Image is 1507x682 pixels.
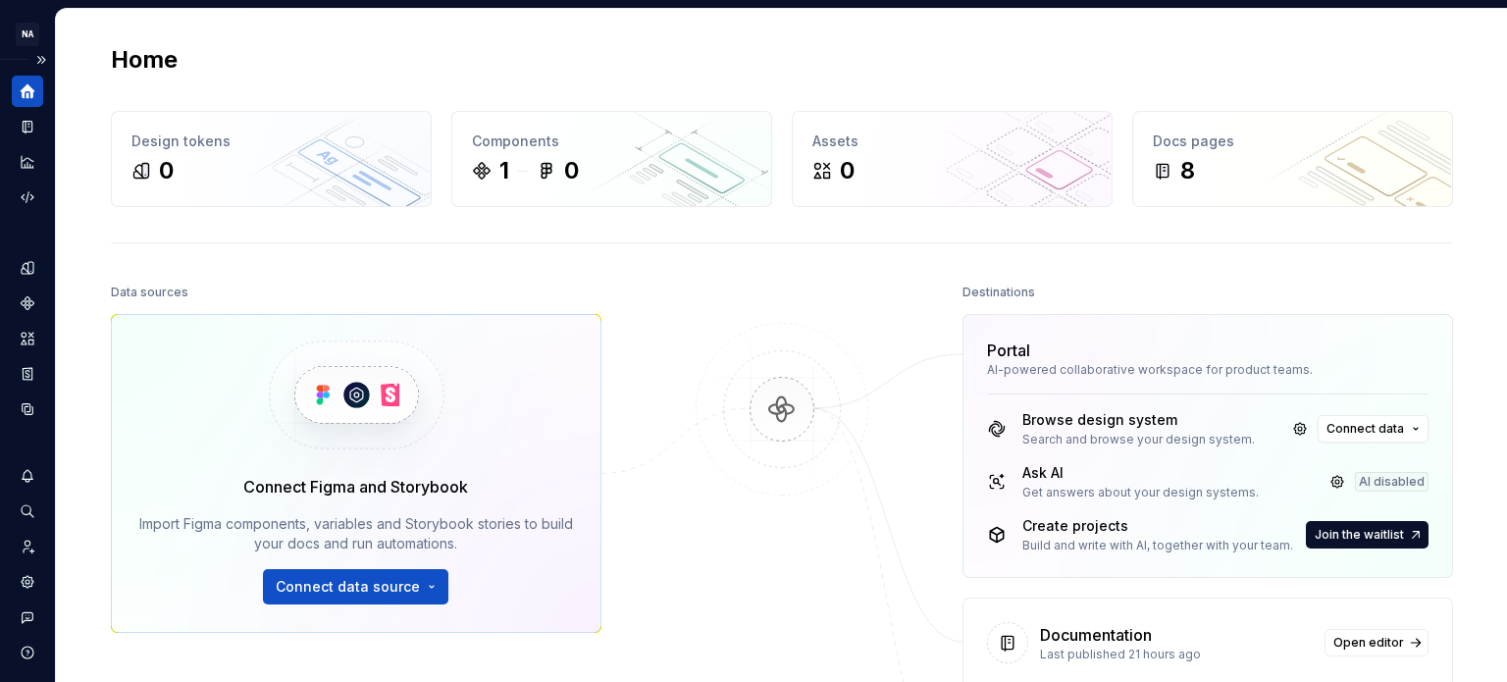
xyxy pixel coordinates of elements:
[12,531,43,562] a: Invite team
[12,358,43,390] a: Storybook stories
[131,131,411,151] div: Design tokens
[451,111,772,207] a: Components10
[564,155,579,186] div: 0
[12,111,43,142] a: Documentation
[12,602,43,633] button: Contact support
[12,323,43,354] a: Assets
[792,111,1113,207] a: Assets0
[12,288,43,319] a: Components
[499,155,509,186] div: 1
[1306,521,1429,549] button: Join the waitlist
[27,46,55,74] button: Expand sidebar
[12,182,43,213] a: Code automation
[987,339,1030,362] div: Portal
[159,155,174,186] div: 0
[1022,538,1293,553] div: Build and write with AI, together with your team.
[12,460,43,492] button: Notifications
[12,146,43,178] a: Analytics
[1318,415,1429,443] button: Connect data
[1022,463,1259,483] div: Ask AI
[1022,516,1293,536] div: Create projects
[1355,472,1429,492] div: AI disabled
[1333,635,1404,651] span: Open editor
[962,279,1035,306] div: Destinations
[12,496,43,527] button: Search ⌘K
[1022,485,1259,500] div: Get answers about your design systems.
[1326,421,1404,437] span: Connect data
[4,13,51,55] button: NA
[111,111,432,207] a: Design tokens0
[12,566,43,598] a: Settings
[1040,647,1313,662] div: Last published 21 hours ago
[139,514,573,553] div: Import Figma components, variables and Storybook stories to build your docs and run automations.
[987,362,1429,378] div: AI-powered collaborative workspace for product teams.
[1180,155,1195,186] div: 8
[263,569,448,604] button: Connect data source
[243,475,468,498] div: Connect Figma and Storybook
[111,279,188,306] div: Data sources
[276,577,420,597] span: Connect data source
[12,393,43,425] a: Data sources
[1022,432,1255,447] div: Search and browse your design system.
[1022,410,1255,430] div: Browse design system
[12,252,43,284] a: Design tokens
[1132,111,1453,207] a: Docs pages8
[840,155,855,186] div: 0
[1153,131,1432,151] div: Docs pages
[1325,629,1429,656] a: Open editor
[111,44,178,76] h2: Home
[472,131,752,151] div: Components
[16,23,39,46] div: NA
[1315,527,1404,543] span: Join the waitlist
[12,76,43,107] a: Home
[812,131,1092,151] div: Assets
[1040,623,1152,647] div: Documentation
